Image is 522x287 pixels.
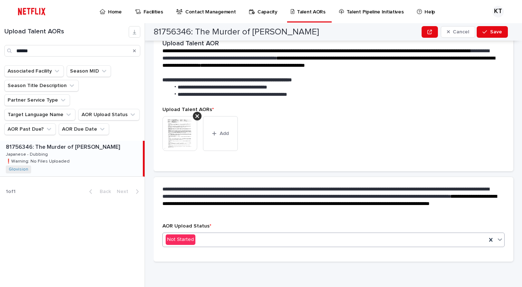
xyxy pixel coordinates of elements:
button: Next [114,188,145,195]
span: Next [117,189,133,194]
button: AOR Upload Status [78,109,140,120]
button: Target Language Name [4,109,75,120]
input: Search [4,45,140,57]
span: Add [220,131,229,136]
p: ❗️Warning: No Files Uploaded [6,157,71,164]
button: Cancel [441,26,476,38]
button: AOR Past Due? [4,123,56,135]
button: Partner Service Type [4,94,70,106]
div: Not Started [166,234,195,245]
button: AOR Due Date [59,123,109,135]
a: Glovision [9,167,28,172]
p: Japanese - Dubbing [6,151,49,157]
p: 81756346: The Murder of [PERSON_NAME] [6,142,121,151]
div: KT [492,6,504,17]
button: Save [477,26,507,38]
span: Back [95,189,111,194]
button: Back [83,188,114,195]
img: ifQbXi3ZQGMSEF7WDB7W [14,4,49,19]
span: Save [490,29,502,34]
span: Upload Talent AORs [162,107,214,112]
button: Add [203,116,238,151]
h2: 81756346: The Murder of [PERSON_NAME] [154,27,319,37]
button: Season Title Description [4,80,79,91]
button: Associated Facility [4,65,64,77]
span: Cancel [453,29,469,34]
button: Season MID [67,65,111,77]
span: AOR Upload Status [162,224,211,229]
h2: Upload Talent AOR [162,40,219,48]
h1: Upload Talent AORs [4,28,129,36]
